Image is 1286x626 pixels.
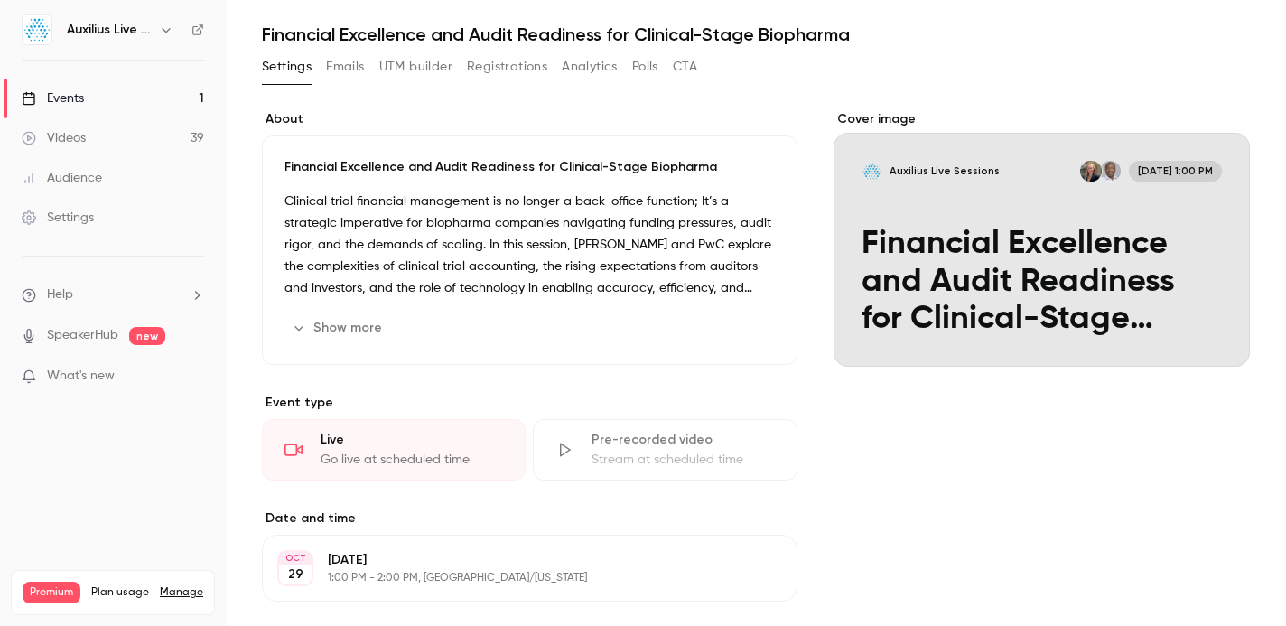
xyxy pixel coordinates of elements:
p: [DATE] [328,551,702,569]
div: Pre-recorded videoStream at scheduled time [533,419,797,481]
button: Settings [262,52,312,81]
h6: Auxilius Live Sessions [67,21,152,39]
button: Show more [284,313,393,342]
span: Plan usage [91,585,149,600]
p: Financial Excellence and Audit Readiness for Clinical-Stage Biopharma [284,158,775,176]
h1: Financial Excellence and Audit Readiness for Clinical-Stage Biopharma [262,23,1250,45]
button: Registrations [467,52,547,81]
label: Date and time [262,509,797,528]
section: Cover image [834,110,1250,367]
label: About [262,110,797,128]
p: Event type [262,394,797,412]
img: Auxilius Live Sessions [23,15,51,44]
label: Cover image [834,110,1250,128]
div: Videos [22,129,86,147]
div: Events [22,89,84,107]
div: Go live at scheduled time [321,451,503,469]
span: What's new [47,367,115,386]
span: Premium [23,582,80,603]
div: LiveGo live at scheduled time [262,419,526,481]
div: Live [321,431,503,449]
a: Manage [160,585,203,600]
div: Stream at scheduled time [592,451,774,469]
button: UTM builder [379,52,452,81]
p: Clinical trial financial management is no longer a back-office function; It’s a strategic imperat... [284,191,775,299]
div: Audience [22,169,102,187]
iframe: Noticeable Trigger [182,369,204,385]
span: new [129,327,165,345]
button: CTA [673,52,697,81]
p: 29 [288,565,303,584]
div: OCT [279,552,312,565]
button: Emails [326,52,364,81]
button: Analytics [562,52,618,81]
span: Help [47,285,73,304]
p: 1:00 PM - 2:00 PM, [GEOGRAPHIC_DATA]/[US_STATE] [328,571,702,585]
a: SpeakerHub [47,326,118,345]
li: help-dropdown-opener [22,285,204,304]
button: Polls [632,52,658,81]
div: Pre-recorded video [592,431,774,449]
div: Settings [22,209,94,227]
